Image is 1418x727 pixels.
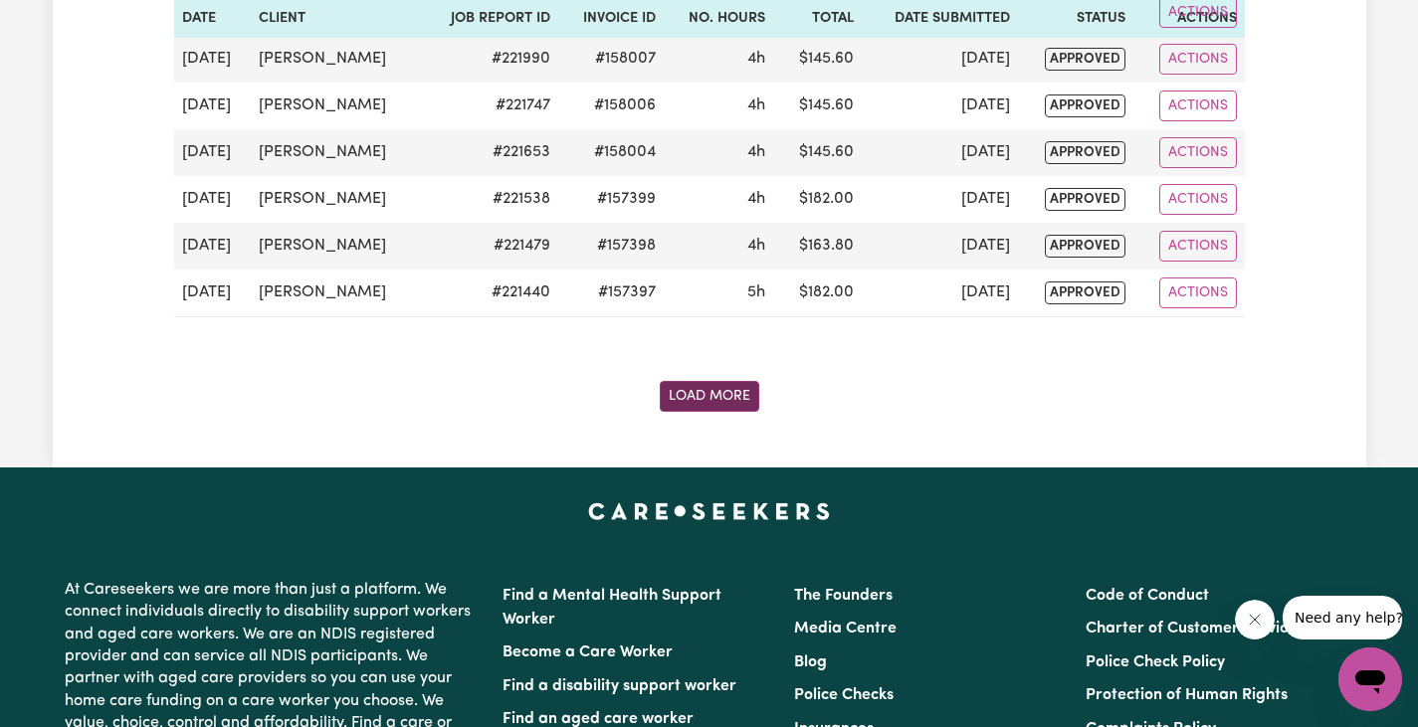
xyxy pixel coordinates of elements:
a: Police Check Policy [1086,654,1225,670]
td: [DATE] [862,83,1018,129]
td: [DATE] [862,36,1018,83]
span: approved [1045,94,1125,117]
iframe: Message from company [1283,596,1402,639]
a: Become a Care Worker [503,644,673,660]
td: [DATE] [862,223,1018,270]
span: approved [1045,48,1125,71]
span: 4 hours [747,97,765,113]
td: [DATE] [862,176,1018,223]
a: Protection of Human Rights [1086,687,1288,703]
td: #157397 [558,270,664,317]
span: 4 hours [747,191,765,207]
a: Find an aged care worker [503,711,694,727]
span: 5 hours [747,284,765,300]
td: $ 163.80 [773,223,862,270]
td: $ 145.60 [773,129,862,176]
a: Police Checks [794,687,894,703]
a: Code of Conduct [1086,588,1209,604]
a: Careseekers home page [588,503,830,519]
td: [DATE] [174,83,251,129]
iframe: Button to launch messaging window [1338,647,1402,711]
td: # 221538 [421,176,558,223]
td: $ 182.00 [773,270,862,317]
span: 4 hours [747,238,765,254]
td: [DATE] [174,36,251,83]
button: Actions [1159,44,1237,75]
td: [PERSON_NAME] [251,176,421,223]
button: Actions [1159,91,1237,121]
td: [DATE] [174,129,251,176]
td: [DATE] [174,223,251,270]
td: [DATE] [862,129,1018,176]
a: Blog [794,654,827,670]
td: #157399 [558,176,664,223]
a: Find a Mental Health Support Worker [503,588,721,628]
td: # 221479 [421,223,558,270]
button: Actions [1159,184,1237,215]
td: # 221747 [421,83,558,129]
td: [PERSON_NAME] [251,223,421,270]
a: The Founders [794,588,893,604]
button: Actions [1159,277,1237,308]
td: [PERSON_NAME] [251,129,421,176]
button: Fetch older job reports [660,381,759,412]
a: Charter of Customer Service [1086,621,1297,636]
td: #158004 [558,129,664,176]
td: # 221440 [421,270,558,317]
span: 4 hours [747,51,765,67]
span: approved [1045,188,1125,211]
td: # 221653 [421,129,558,176]
td: # 221990 [421,36,558,83]
td: $ 145.60 [773,83,862,129]
button: Actions [1159,137,1237,168]
span: 4 hours [747,144,765,160]
iframe: Close message [1235,600,1275,639]
td: #157398 [558,223,664,270]
td: #158007 [558,36,664,83]
td: $ 182.00 [773,176,862,223]
span: Need any help? [12,14,120,30]
span: approved [1045,235,1125,258]
td: [DATE] [174,176,251,223]
button: Actions [1159,231,1237,262]
td: #158006 [558,83,664,129]
a: Media Centre [794,621,897,636]
td: [DATE] [862,270,1018,317]
a: Find a disability support worker [503,678,736,694]
span: approved [1045,141,1125,164]
span: approved [1045,281,1125,304]
td: [PERSON_NAME] [251,36,421,83]
td: [PERSON_NAME] [251,83,421,129]
td: [PERSON_NAME] [251,270,421,317]
td: [DATE] [174,270,251,317]
td: $ 145.60 [773,36,862,83]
